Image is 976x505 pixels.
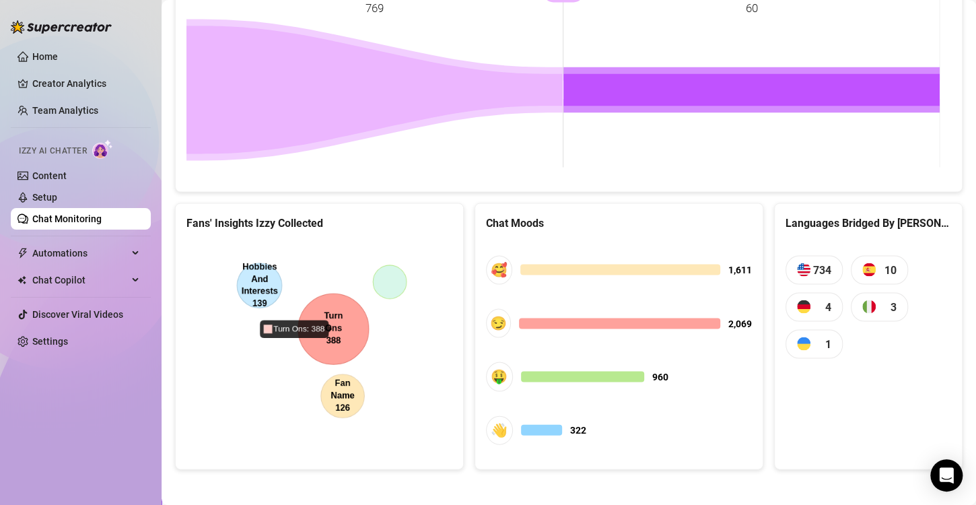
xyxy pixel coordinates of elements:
[32,242,128,264] span: Automations
[32,73,140,94] a: Creator Analytics
[19,145,87,158] span: Izzy AI Chatter
[11,20,112,34] img: logo-BBDzfeDw.svg
[32,213,102,224] a: Chat Monitoring
[486,214,752,231] div: Chat Moods
[652,369,668,384] span: 960
[32,51,58,62] a: Home
[825,335,831,352] span: 1
[32,269,128,291] span: Chat Copilot
[486,308,511,337] div: 😏
[728,316,752,331] span: 2,069
[32,105,98,116] a: Team Analytics
[862,263,876,276] img: es
[797,337,810,350] img: ua
[486,415,513,444] div: 👋
[862,300,876,313] img: it
[797,300,810,313] img: de
[728,262,752,277] span: 1,611
[884,261,897,278] span: 10
[891,298,897,315] span: 3
[92,139,113,159] img: AI Chatter
[570,422,586,437] span: 322
[32,192,57,203] a: Setup
[813,261,831,278] span: 734
[186,214,452,231] div: Fans' Insights Izzy Collected
[825,298,831,315] span: 4
[32,309,123,320] a: Discover Viral Videos
[486,255,512,284] div: 🥰
[18,248,28,259] span: thunderbolt
[930,459,963,492] div: Open Intercom Messenger
[18,275,26,285] img: Chat Copilot
[32,170,67,181] a: Content
[786,214,952,231] div: Languages Bridged By [PERSON_NAME]
[486,362,513,391] div: 🤑
[797,263,810,276] img: us
[32,336,68,347] a: Settings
